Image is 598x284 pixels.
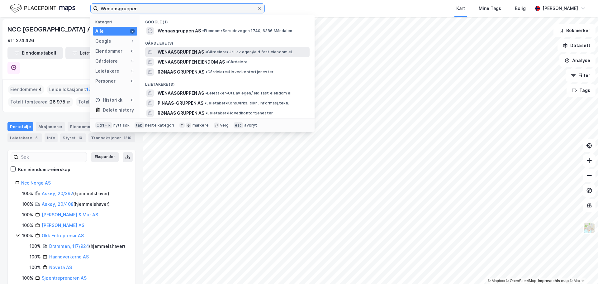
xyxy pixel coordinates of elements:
[567,254,598,284] iframe: Chat Widget
[130,98,135,103] div: 0
[205,50,207,54] span: •
[42,233,84,238] a: Okk Entreprenør AS
[192,123,209,128] div: markere
[130,49,135,54] div: 0
[21,180,51,185] a: Ncc Norge AS
[7,133,42,142] div: Leietakere
[140,15,315,26] div: Google (1)
[479,5,501,12] div: Mine Tags
[77,135,83,141] div: 10
[206,70,273,75] span: Gårdeiere • Hovedkontortjenester
[506,279,536,283] a: OpenStreetMap
[91,152,119,162] button: Ekspander
[22,200,33,208] div: 100%
[49,254,89,259] a: Haandverkerne AS
[226,60,248,65] span: Gårdeiere
[95,27,104,35] div: Alle
[220,123,229,128] div: velg
[206,111,273,116] span: Leietaker • Hovedkontortjenester
[22,232,33,239] div: 100%
[558,39,596,52] button: Datasett
[7,122,33,131] div: Portefølje
[456,5,465,12] div: Kart
[7,24,97,34] div: NCC [GEOGRAPHIC_DATA] AS
[205,50,293,55] span: Gårdeiere • Utl. av egen/leid fast eiendom el.
[95,37,111,45] div: Google
[206,111,207,115] span: •
[7,47,63,59] button: Eiendomstabell
[205,101,289,106] span: Leietaker • Kons.virks. tilkn. informasj.tekn.
[30,253,41,261] div: 100%
[202,28,204,33] span: •
[95,77,116,85] div: Personer
[103,106,134,114] div: Delete history
[42,212,98,217] a: [PERSON_NAME] & Mur AS
[538,279,569,283] a: Improve this map
[22,211,33,219] div: 100%
[488,279,505,283] a: Mapbox
[10,3,75,14] img: logo.f888ab2527a4732fd821a326f86c7f29.svg
[583,222,595,234] img: Z
[49,243,125,250] div: ( hjemmelshaver )
[95,47,122,55] div: Eiendommer
[22,222,33,229] div: 100%
[18,152,87,162] input: Søk
[130,69,135,74] div: 3
[95,122,112,128] div: Ctrl + k
[30,264,41,271] div: 100%
[22,190,33,197] div: 100%
[50,98,71,106] span: 26 975 ㎡
[49,265,72,270] a: Noveta AS
[33,135,40,141] div: 5
[158,109,204,117] span: RØNAAS GRUPPEN AS
[135,122,144,128] div: tab
[42,223,84,228] a: [PERSON_NAME] AS
[68,122,106,131] div: Eiendommer
[559,54,596,67] button: Analyse
[140,36,315,47] div: Gårdeiere (3)
[158,99,203,107] span: PINAAS-GRUPPEN AS
[42,190,109,197] div: ( hjemmelshaver )
[86,86,91,93] span: 15
[202,28,292,33] span: Eiendom • Sørsidevegen 1740, 6386 Måndalen
[158,89,204,97] span: WENAASGRUPPEN AS
[566,69,596,82] button: Filter
[567,84,596,97] button: Tags
[95,20,137,24] div: Kategori
[95,57,118,65] div: Gårdeiere
[18,166,70,173] div: Kun eiendoms-eierskap
[8,97,73,107] div: Totalt tomteareal :
[140,77,315,88] div: Leietakere (3)
[95,67,119,75] div: Leietakere
[226,60,228,64] span: •
[130,79,135,84] div: 0
[205,91,292,96] span: Leietaker • Utl. av egen/leid fast eiendom el.
[30,243,41,250] div: 100%
[22,274,33,282] div: 100%
[95,96,122,104] div: Historikk
[145,123,174,128] div: neste kategori
[158,48,204,56] span: WENAASGRUPPEN AS
[130,29,135,34] div: 7
[205,101,206,105] span: •
[130,39,135,44] div: 1
[158,58,225,66] span: WENAASGRUPPEN EIENDOM AS
[49,243,89,249] a: Drammen, 117/924
[113,123,130,128] div: nytt søk
[60,133,86,142] div: Styret
[206,70,207,74] span: •
[88,133,135,142] div: Transaksjoner
[244,123,257,128] div: avbryt
[42,201,74,207] a: Askøy, 20/408
[65,47,121,59] button: Leietakertabell
[98,4,257,13] input: Søk på adresse, matrikkel, gårdeiere, leietakere eller personer
[122,135,133,141] div: 1210
[7,37,34,44] div: 911 274 426
[76,97,135,107] div: Totalt byggareal :
[205,91,207,95] span: •
[42,200,110,208] div: ( hjemmelshaver )
[47,84,94,94] div: Leide lokasjoner :
[39,86,42,93] span: 4
[515,5,526,12] div: Bolig
[45,133,58,142] div: Info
